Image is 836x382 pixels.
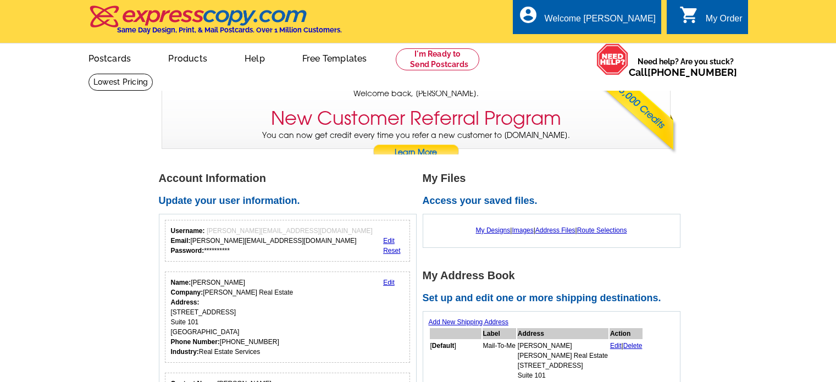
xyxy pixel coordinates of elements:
[383,247,400,254] a: Reset
[483,328,516,339] th: Label
[518,5,538,25] i: account_circle
[171,247,204,254] strong: Password:
[423,292,686,305] h2: Set up and edit one or more shipping destinations.
[429,318,508,326] a: Add New Shipping Address
[423,195,686,207] h2: Access your saved files.
[159,173,423,184] h1: Account Information
[285,45,385,70] a: Free Templates
[373,145,459,161] a: Learn More
[706,14,743,29] div: My Order
[171,289,203,296] strong: Company:
[151,45,225,70] a: Products
[476,226,511,234] a: My Designs
[159,195,423,207] h2: Update your user information.
[227,45,283,70] a: Help
[271,107,561,130] h3: New Customer Referral Program
[71,45,149,70] a: Postcards
[682,347,836,382] iframe: LiveChat chat widget
[171,278,294,357] div: [PERSON_NAME] [PERSON_NAME] Real Estate [STREET_ADDRESS] Suite 101 [GEOGRAPHIC_DATA] [PHONE_NUMBE...
[162,130,670,161] p: You can now get credit every time you refer a new customer to [DOMAIN_NAME].
[679,12,743,26] a: shopping_cart My Order
[629,56,743,78] span: Need help? Are you stuck?
[610,342,622,350] a: Edit
[596,43,629,75] img: help
[171,227,205,235] strong: Username:
[165,272,411,363] div: Your personal details.
[545,14,656,29] div: Welcome [PERSON_NAME]
[423,270,686,281] h1: My Address Book
[207,227,373,235] span: [PERSON_NAME][EMAIL_ADDRESS][DOMAIN_NAME]
[535,226,575,234] a: Address Files
[171,237,191,245] strong: Email:
[171,279,191,286] strong: Name:
[353,88,479,99] span: Welcome back, [PERSON_NAME].
[679,5,699,25] i: shopping_cart
[432,342,455,350] b: Default
[423,173,686,184] h1: My Files
[165,220,411,262] div: Your login information.
[383,237,395,245] a: Edit
[88,13,342,34] a: Same Day Design, Print, & Mail Postcards. Over 1 Million Customers.
[623,342,643,350] a: Delete
[512,226,533,234] a: Images
[171,226,373,256] div: [PERSON_NAME][EMAIL_ADDRESS][DOMAIN_NAME] **********
[117,26,342,34] h4: Same Day Design, Print, & Mail Postcards. Over 1 Million Customers.
[647,67,737,78] a: [PHONE_NUMBER]
[171,298,200,306] strong: Address:
[171,338,220,346] strong: Phone Number:
[629,67,737,78] span: Call
[383,279,395,286] a: Edit
[577,226,627,234] a: Route Selections
[171,348,199,356] strong: Industry:
[517,328,608,339] th: Address
[610,328,643,339] th: Action
[429,220,674,241] div: | | |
